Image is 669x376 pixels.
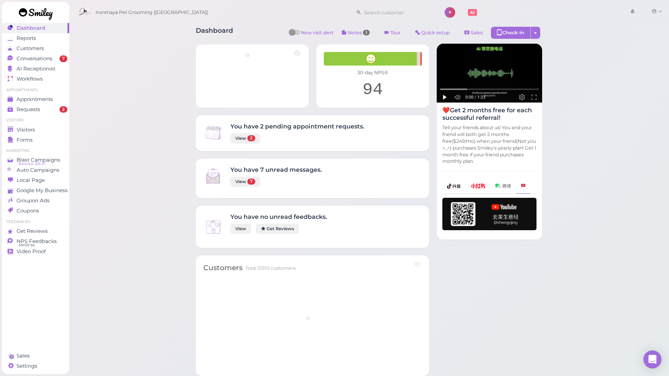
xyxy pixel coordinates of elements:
[442,198,536,230] img: youtube-h-92280983ece59b2848f85fc261e8ffad.png
[17,197,50,204] span: Groupon Ads
[17,363,37,369] span: Settings
[17,35,36,41] span: Reports
[17,228,48,234] span: Get Reviews
[491,27,531,39] div: Check-in
[2,351,69,361] a: Sales
[256,224,299,234] a: Get Reviews
[437,44,542,103] img: AI receptionist
[471,30,483,35] span: Sales
[17,248,46,255] span: Video Proof
[2,196,69,206] a: Groupon Ads
[230,133,260,144] a: View 2
[2,118,69,123] li: Visitors
[2,236,69,246] a: NPS Feedbacks NPS® 94
[2,165,69,175] a: Auto Campaigns
[324,69,422,76] div: 30-day NPS®
[19,161,46,167] span: Balance: $16.37
[471,183,485,188] img: xhs-786d23addd57f6a2be217d5a65f4ab6b.png
[17,177,45,183] span: Local Page
[442,107,536,121] h4: ❤️Get 2 months free for each successful referral!
[2,361,69,371] a: Settings
[495,183,511,188] img: wechat-a99521bb4f7854bbf8f190d1356e2cdb.png
[301,29,334,41] span: New visit alert
[17,96,53,102] span: Appointments
[17,238,57,245] span: NPS Feedbacks
[203,263,242,273] div: Customers
[2,135,69,145] a: Forms
[203,123,223,142] img: Inbox
[2,206,69,216] a: Coupons
[2,148,69,153] li: Marketing
[643,350,661,368] div: Open Intercom Messenger
[17,187,68,194] span: Google My Business
[2,175,69,185] a: Local Page
[324,80,422,100] div: 94
[230,224,251,234] a: View
[17,157,60,163] span: Blast Campaigns
[378,27,407,39] a: Tour
[17,127,35,133] span: Visitors
[203,166,223,186] img: Inbox
[17,76,43,82] span: Workflows
[247,135,255,141] span: 2
[361,6,434,18] input: Search customer
[17,45,44,52] span: Customers
[2,64,69,74] a: AI Receptionist
[442,124,536,165] p: Tell your friends about us! You and your friend will both get 2 months free($249/mo) when your fr...
[2,74,69,84] a: Workflows
[17,353,30,359] span: Sales
[17,25,45,31] span: Dashboard
[447,183,461,189] img: douyin-2727e60b7b0d5d1bbe969c21619e8014.png
[2,155,69,165] a: Blast Campaigns Balance: $16.37
[17,137,33,143] span: Forms
[17,208,39,214] span: Coupons
[2,226,69,236] a: Get Reviews
[2,87,69,93] li: Appointments
[245,265,296,272] div: Total 21510 customers
[230,123,364,130] h4: You have 2 pending appointment requests.
[203,217,223,237] img: Inbox
[363,30,370,35] span: 1
[19,242,35,248] span: NPS® 94
[230,213,327,220] h4: You have no unread feedbacks.
[2,104,69,115] a: Requests 2
[335,27,376,39] button: Notes 1
[2,219,69,225] li: Feedbacks
[2,43,69,53] a: Customers
[17,106,40,113] span: Requests
[409,27,456,39] a: Quick setup
[2,23,69,33] a: Dashboard
[59,106,67,113] span: 2
[17,167,59,173] span: Auto Campaigns
[2,33,69,43] a: Reports
[2,125,69,135] a: Visitors
[96,2,208,23] span: Ironmaya Pet Grooming ([GEOGRAPHIC_DATA])
[458,27,489,39] a: Sales
[247,179,255,185] span: 7
[230,177,260,187] a: View 7
[17,55,52,62] span: Conversations
[2,185,69,196] a: Google My Business
[196,27,233,41] h1: Dashboard
[17,66,55,72] span: AI Receptionist
[2,53,69,64] a: Conversations 7
[2,94,69,104] a: Appointments
[230,166,322,173] h4: You have 7 unread messages.
[2,246,69,257] a: Video Proof
[59,55,67,62] span: 7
